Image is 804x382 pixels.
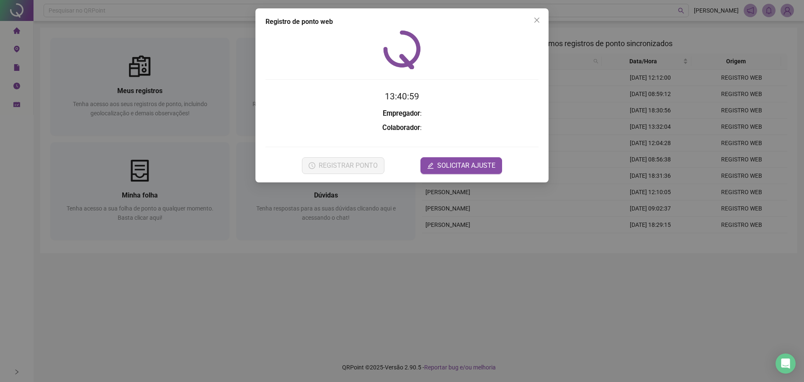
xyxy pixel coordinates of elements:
div: Open Intercom Messenger [776,353,796,374]
div: Registro de ponto web [265,17,539,27]
strong: Colaborador [382,124,420,132]
strong: Empregador [383,109,420,117]
h3: : [265,108,539,119]
button: Close [530,13,544,27]
span: SOLICITAR AJUSTE [437,161,495,171]
button: editSOLICITAR AJUSTE [420,157,502,174]
img: QRPoint [383,30,421,69]
h3: : [265,122,539,133]
button: REGISTRAR PONTO [302,157,384,174]
span: close [533,17,540,23]
span: edit [427,162,434,169]
time: 13:40:59 [385,91,419,101]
